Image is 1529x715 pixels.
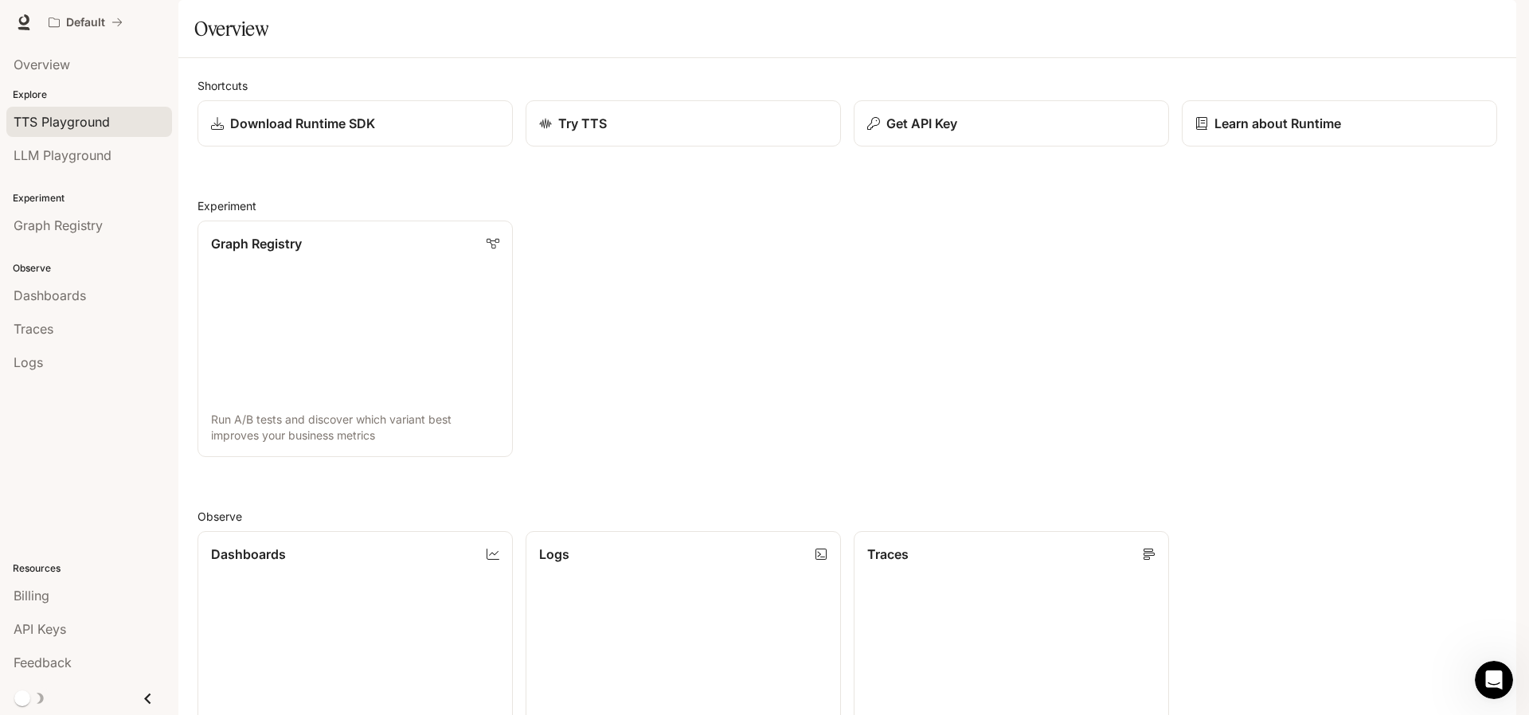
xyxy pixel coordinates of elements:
iframe: Intercom live chat [1475,661,1513,699]
a: Download Runtime SDK [197,100,513,147]
a: Graph RegistryRun A/B tests and discover which variant best improves your business metrics [197,221,513,457]
h2: Observe [197,508,1497,525]
p: Logs [539,545,569,564]
p: Download Runtime SDK [230,114,375,133]
p: Traces [867,545,909,564]
a: Try TTS [526,100,841,147]
button: Get API Key [854,100,1169,147]
p: Get API Key [886,114,957,133]
h2: Experiment [197,197,1497,214]
a: Learn about Runtime [1182,100,1497,147]
h2: Shortcuts [197,77,1497,94]
p: Dashboards [211,545,286,564]
button: All workspaces [41,6,130,38]
h1: Overview [194,13,268,45]
p: Learn about Runtime [1214,114,1341,133]
p: Graph Registry [211,234,302,253]
p: Default [66,16,105,29]
p: Try TTS [558,114,607,133]
p: Run A/B tests and discover which variant best improves your business metrics [211,412,499,443]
